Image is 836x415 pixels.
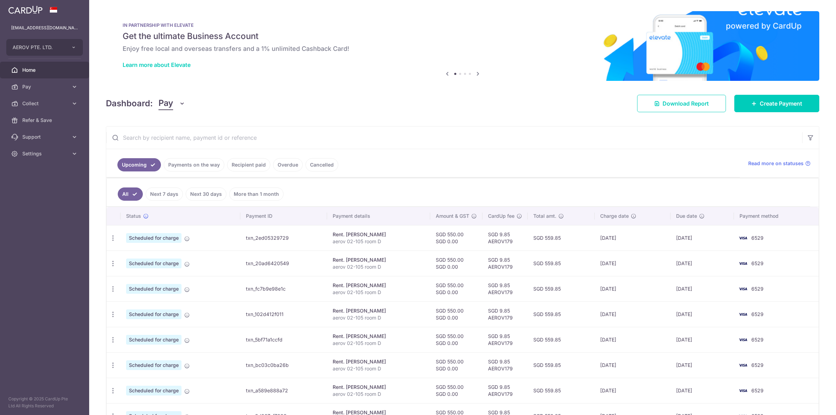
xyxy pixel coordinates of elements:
td: txn_102d412f011 [240,301,327,327]
span: Scheduled for charge [126,309,181,319]
td: SGD 9.85 AEROV179 [482,352,528,378]
td: [DATE] [671,251,734,276]
img: Bank Card [736,386,750,395]
span: Support [22,133,68,140]
td: SGD 550.00 SGD 0.00 [430,225,482,251]
td: SGD 9.85 AEROV179 [482,301,528,327]
th: Payment method [734,207,819,225]
td: txn_a589e888a72 [240,378,327,403]
td: txn_fc7b9e98e1c [240,276,327,301]
div: Rent. [PERSON_NAME] [333,358,425,365]
p: aerov 02-105 room D [333,314,425,321]
button: Pay [158,97,185,110]
span: Pay [158,97,173,110]
div: Rent. [PERSON_NAME] [333,256,425,263]
p: aerov 02-105 room D [333,340,425,347]
span: Scheduled for charge [126,386,181,395]
td: [DATE] [595,378,670,403]
span: Download Report [663,99,709,108]
span: Due date [676,213,697,220]
a: Next 30 days [186,187,226,201]
p: [EMAIL_ADDRESS][DOMAIN_NAME] [11,24,78,31]
td: SGD 550.00 SGD 0.00 [430,378,482,403]
td: txn_20ad6420549 [240,251,327,276]
span: 6529 [751,311,764,317]
img: Renovation banner [106,11,819,81]
span: Scheduled for charge [126,259,181,268]
span: Scheduled for charge [126,284,181,294]
span: Scheduled for charge [126,360,181,370]
span: 6529 [751,260,764,266]
a: Recipient paid [227,158,270,171]
span: Charge date [600,213,629,220]
button: AEROV PTE. LTD. [6,39,83,56]
img: Bank Card [736,259,750,268]
td: SGD 9.85 AEROV179 [482,276,528,301]
span: Total amt. [533,213,556,220]
a: Create Payment [734,95,819,112]
span: Pay [22,83,68,90]
a: Payments on the way [164,158,224,171]
td: SGD 559.85 [528,276,595,301]
h4: Dashboard: [106,97,153,110]
p: aerov 02-105 room D [333,391,425,398]
td: SGD 550.00 SGD 0.00 [430,352,482,378]
span: Scheduled for charge [126,335,181,345]
p: aerov 02-105 room D [333,289,425,296]
td: [DATE] [595,301,670,327]
td: SGD 550.00 SGD 0.00 [430,251,482,276]
td: SGD 559.85 [528,352,595,378]
td: SGD 550.00 SGD 0.00 [430,301,482,327]
td: SGD 559.85 [528,301,595,327]
td: txn_bc03c0ba26b [240,352,327,378]
div: Rent. [PERSON_NAME] [333,384,425,391]
td: SGD 9.85 AEROV179 [482,327,528,352]
span: Status [126,213,141,220]
span: Create Payment [760,99,802,108]
span: CardUp fee [488,213,514,220]
td: SGD 559.85 [528,327,595,352]
td: [DATE] [671,276,734,301]
div: Rent. [PERSON_NAME] [333,307,425,314]
span: 6529 [751,286,764,292]
div: Rent. [PERSON_NAME] [333,231,425,238]
a: All [118,187,143,201]
td: [DATE] [671,225,734,251]
td: [DATE] [595,225,670,251]
td: [DATE] [671,327,734,352]
td: [DATE] [595,251,670,276]
td: SGD 9.85 AEROV179 [482,251,528,276]
td: txn_5bf71a1ccfd [240,327,327,352]
td: [DATE] [671,301,734,327]
img: Bank Card [736,361,750,369]
td: SGD 550.00 SGD 0.00 [430,276,482,301]
td: SGD 559.85 [528,378,595,403]
span: 6529 [751,235,764,241]
a: Upcoming [117,158,161,171]
td: SGD 9.85 AEROV179 [482,378,528,403]
td: SGD 559.85 [528,251,595,276]
td: [DATE] [595,327,670,352]
a: Read more on statuses [748,160,811,167]
img: Bank Card [736,310,750,318]
td: SGD 9.85 AEROV179 [482,225,528,251]
td: txn_2ed05329729 [240,225,327,251]
th: Payment details [327,207,430,225]
span: Collect [22,100,68,107]
td: [DATE] [595,276,670,301]
p: aerov 02-105 room D [333,263,425,270]
a: Download Report [637,95,726,112]
span: 6529 [751,362,764,368]
h6: Enjoy free local and overseas transfers and a 1% unlimited Cashback Card! [123,45,803,53]
td: [DATE] [671,378,734,403]
div: Rent. [PERSON_NAME] [333,282,425,289]
span: Amount & GST [436,213,469,220]
span: 6529 [751,337,764,343]
span: Home [22,67,68,74]
img: Bank Card [736,285,750,293]
p: aerov 02-105 room D [333,238,425,245]
th: Payment ID [240,207,327,225]
td: SGD 550.00 SGD 0.00 [430,327,482,352]
h5: Get the ultimate Business Account [123,31,803,42]
span: AEROV PTE. LTD. [13,44,64,51]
